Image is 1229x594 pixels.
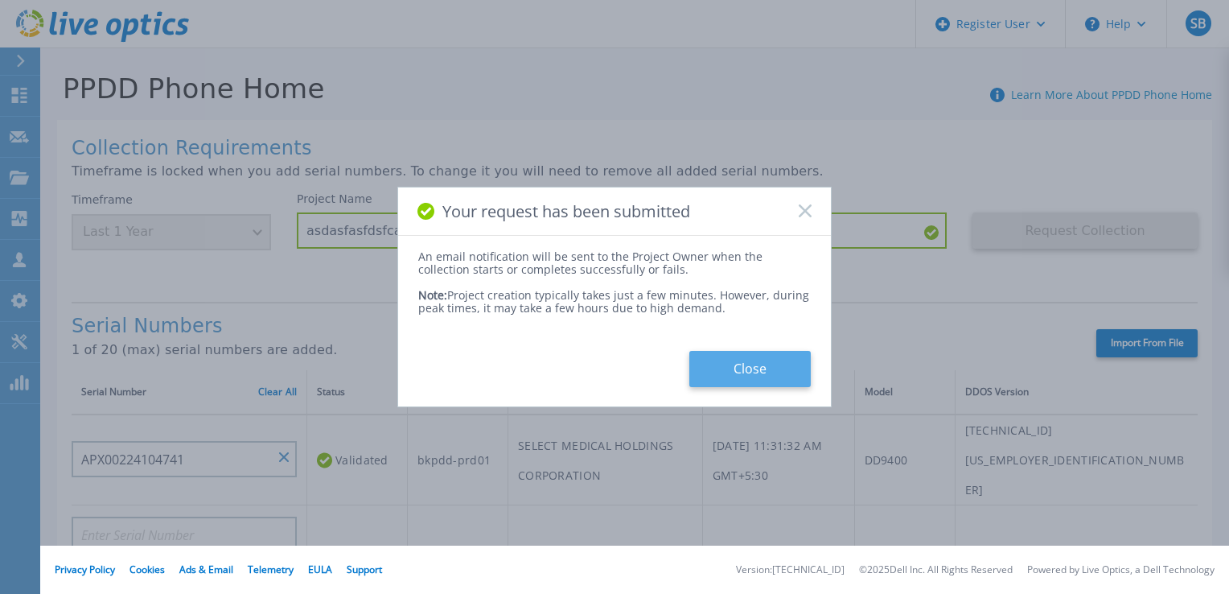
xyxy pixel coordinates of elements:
[179,563,233,576] a: Ads & Email
[418,287,447,303] span: Note:
[442,202,690,221] span: Your request has been submitted
[248,563,294,576] a: Telemetry
[347,563,382,576] a: Support
[129,563,165,576] a: Cookies
[418,250,811,276] div: An email notification will be sent to the Project Owner when the collection starts or completes s...
[1027,565,1215,575] li: Powered by Live Optics, a Dell Technology
[308,563,332,576] a: EULA
[418,276,811,315] div: Project creation typically takes just a few minutes. However, during peak times, it may take a fe...
[736,565,845,575] li: Version: [TECHNICAL_ID]
[859,565,1013,575] li: © 2025 Dell Inc. All Rights Reserved
[55,563,115,576] a: Privacy Policy
[689,351,811,387] button: Close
